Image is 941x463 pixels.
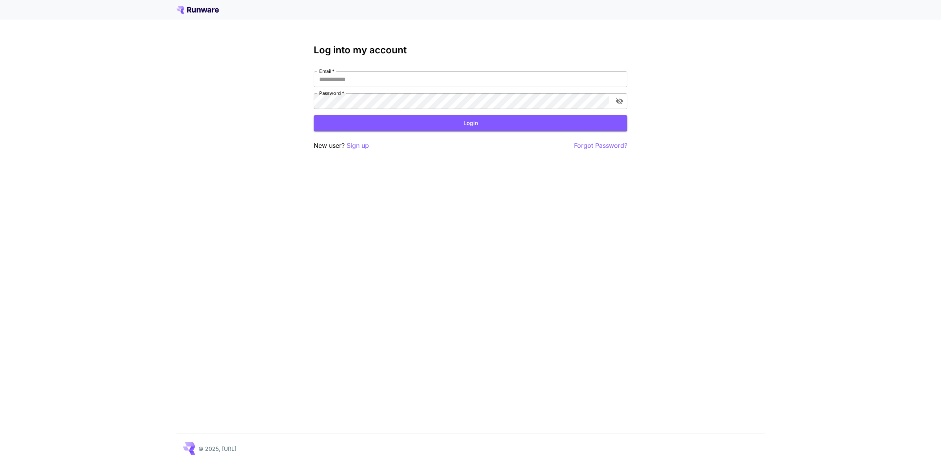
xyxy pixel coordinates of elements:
label: Password [319,90,344,96]
label: Email [319,68,334,74]
p: New user? [314,141,369,151]
p: © 2025, [URL] [198,445,236,453]
h3: Log into my account [314,45,627,56]
button: Sign up [347,141,369,151]
button: Login [314,115,627,131]
button: Forgot Password? [574,141,627,151]
button: toggle password visibility [612,94,627,108]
